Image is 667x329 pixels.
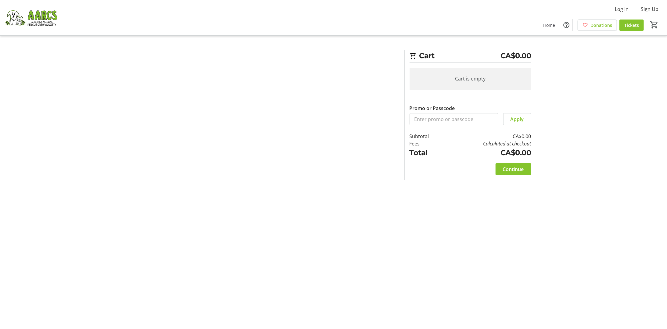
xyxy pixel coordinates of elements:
img: Alberta Animal Rescue Crew Society's Logo [4,2,58,33]
button: Log In [610,4,633,14]
span: Log In [615,5,629,13]
td: Total [410,147,445,158]
a: Home [538,20,560,31]
td: Subtotal [410,133,445,140]
h2: Cart [410,50,531,63]
label: Promo or Passcode [410,105,455,112]
td: Calculated at checkout [445,140,531,147]
span: Apply [511,116,524,123]
span: CA$0.00 [500,50,531,61]
td: CA$0.00 [445,133,531,140]
span: Home [543,22,555,28]
div: Cart is empty [410,68,531,90]
span: Sign Up [641,5,658,13]
a: Donations [578,20,617,31]
button: Cart [649,19,660,30]
span: Donations [590,22,612,28]
input: Enter promo or passcode [410,113,498,125]
span: Tickets [624,22,639,28]
button: Help [560,19,572,31]
a: Tickets [619,20,644,31]
td: Fees [410,140,445,147]
button: Sign Up [636,4,663,14]
td: CA$0.00 [445,147,531,158]
span: Continue [503,166,524,173]
button: Apply [503,113,531,125]
button: Continue [496,163,531,175]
